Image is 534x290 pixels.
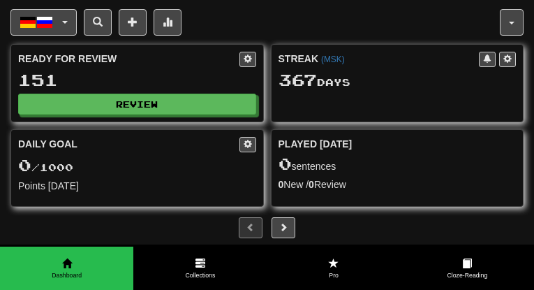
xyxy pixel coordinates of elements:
span: 0 [279,154,292,173]
span: Played [DATE] [279,137,353,151]
button: Search sentences [84,9,112,36]
button: Review [18,94,256,115]
a: (MSK) [321,55,345,64]
div: New / Review [279,177,517,191]
div: sentences [279,155,517,173]
span: Cloze-Reading [401,271,534,280]
div: Daily Goal [18,137,239,152]
span: 0 [18,155,31,175]
strong: 0 [309,179,314,190]
div: Points [DATE] [18,179,256,193]
button: More stats [154,9,181,36]
button: Add sentence to collection [119,9,147,36]
div: Streak [279,52,480,66]
div: Day s [279,71,517,89]
strong: 0 [279,179,284,190]
div: Ready for Review [18,52,239,66]
span: Collections [133,271,267,280]
span: / 1000 [18,161,73,173]
span: 367 [279,70,317,89]
div: 151 [18,71,256,89]
span: Pro [267,271,401,280]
